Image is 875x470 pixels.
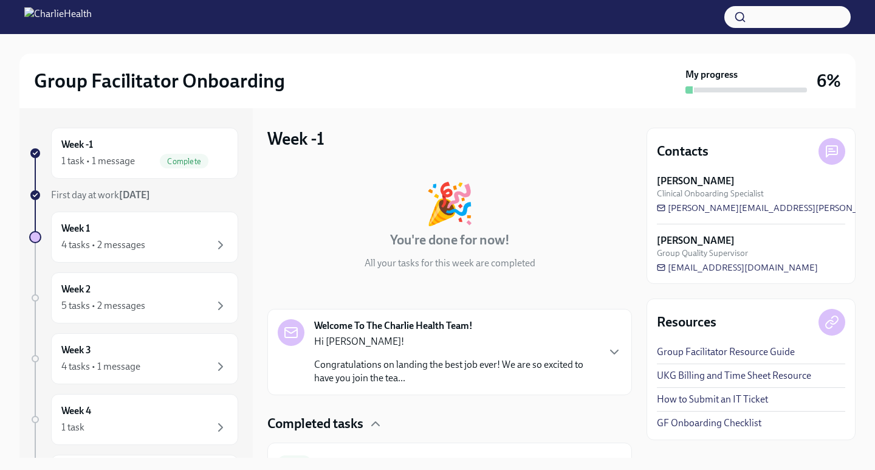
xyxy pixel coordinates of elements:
[61,238,145,252] div: 4 tasks • 2 messages
[657,345,795,359] a: Group Facilitator Resource Guide
[554,457,622,469] span: October 3rd, 2025 15:12
[657,188,764,199] span: Clinical Onboarding Specialist
[29,394,238,445] a: Week 41 task
[119,189,150,201] strong: [DATE]
[29,128,238,179] a: Week -11 task • 1 messageComplete
[61,421,84,434] div: 1 task
[61,222,90,235] h6: Week 1
[61,138,93,151] h6: Week -1
[61,154,135,168] div: 1 task • 1 message
[51,189,150,201] span: First day at work
[160,157,208,166] span: Complete
[657,369,811,382] a: UKG Billing and Time Sheet Resource
[29,212,238,263] a: Week 14 tasks • 2 messages
[61,299,145,313] div: 5 tasks • 2 messages
[267,415,632,433] div: Completed tasks
[657,142,709,161] h4: Contacts
[425,184,475,224] div: 🎉
[657,247,748,259] span: Group Quality Supervisor
[267,128,324,150] h3: Week -1
[365,257,535,270] p: All your tasks for this week are completed
[267,415,363,433] h4: Completed tasks
[657,393,768,406] a: How to Submit an IT Ticket
[321,456,544,469] h6: Software Set-Up
[314,319,473,333] strong: Welcome To The Charlie Health Team!
[29,188,238,202] a: First day at work[DATE]
[657,261,818,274] a: [EMAIL_ADDRESS][DOMAIN_NAME]
[685,68,738,81] strong: My progress
[657,234,735,247] strong: [PERSON_NAME]
[34,69,285,93] h2: Group Facilitator Onboarding
[554,458,622,468] span: Completed
[657,175,735,188] strong: [PERSON_NAME]
[390,231,510,249] h4: You're done for now!
[24,7,92,27] img: CharlieHealth
[595,458,622,468] strong: [DATE]
[29,272,238,323] a: Week 25 tasks • 2 messages
[61,404,91,418] h6: Week 4
[817,70,841,92] h3: 6%
[61,360,140,373] div: 4 tasks • 1 message
[61,283,91,296] h6: Week 2
[314,358,597,385] p: Congratulations on landing the best job ever! We are so excited to have you join the tea...
[29,333,238,384] a: Week 34 tasks • 1 message
[657,313,716,331] h4: Resources
[61,344,91,357] h6: Week 3
[657,416,761,430] a: GF Onboarding Checklist
[314,335,597,348] p: Hi [PERSON_NAME]!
